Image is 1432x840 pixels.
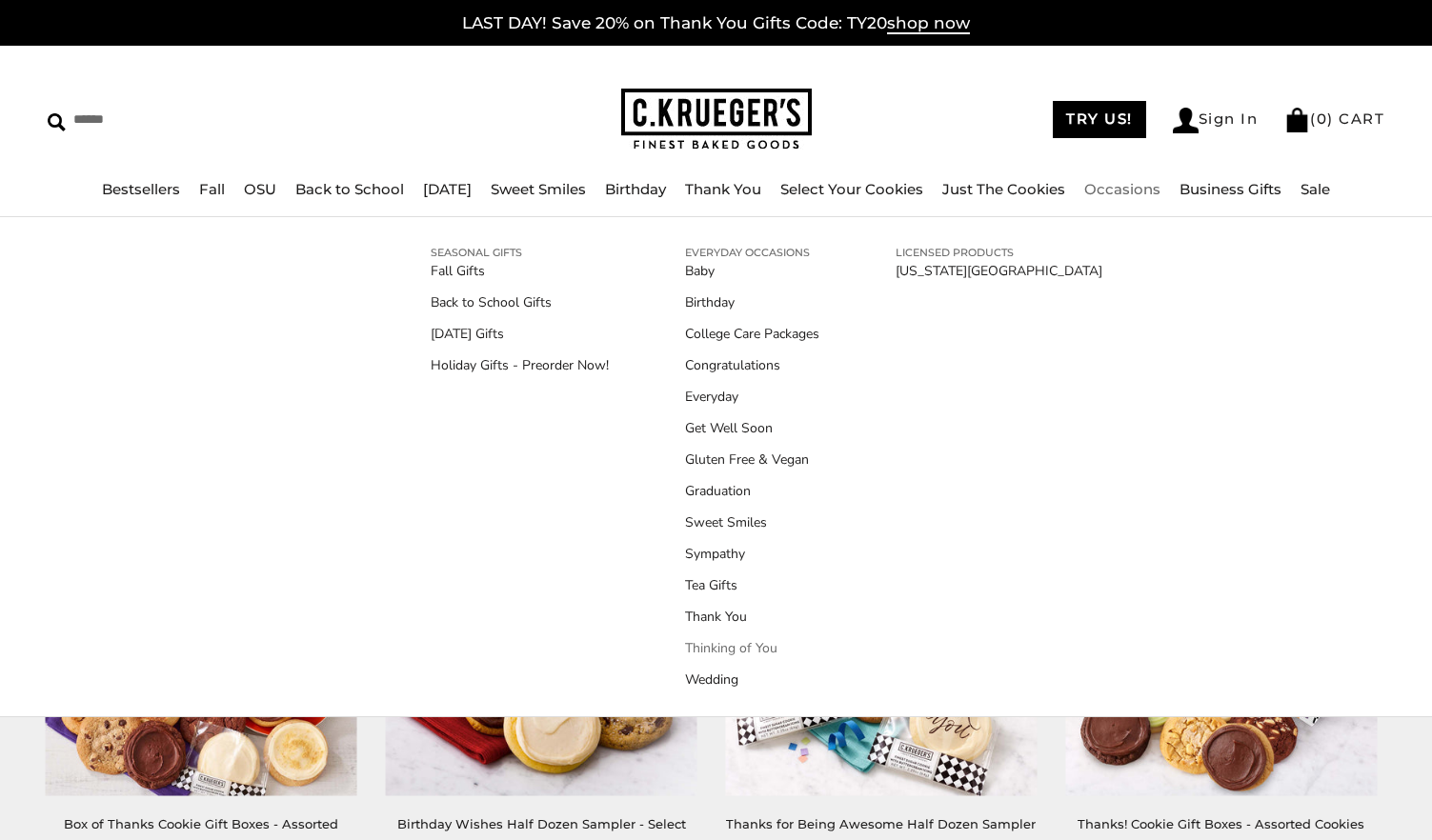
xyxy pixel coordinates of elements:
[605,180,666,198] a: Birthday
[685,261,819,281] a: Baby
[685,292,819,312] a: Birthday
[685,544,819,564] a: Sympathy
[896,261,1102,281] a: [US_STATE][GEOGRAPHIC_DATA]
[102,180,180,198] a: Bestsellers
[621,89,812,150] img: C.KRUEGER'S
[1053,101,1146,138] a: TRY US!
[15,768,197,825] iframe: Sign Up via Text for Offers
[244,180,276,198] a: OSU
[1180,180,1281,198] a: Business Gifts
[942,180,1065,198] a: Just The Cookies
[48,105,364,134] input: Search
[685,607,819,627] a: Thank You
[685,575,819,595] a: Tea Gifts
[295,180,404,198] a: Back to School
[1173,108,1199,133] img: Account
[1317,110,1328,128] span: 0
[887,13,970,34] span: shop now
[431,244,609,261] a: SEASONAL GIFTS
[685,638,819,658] a: Thinking of You
[685,324,819,344] a: College Care Packages
[1301,180,1330,198] a: Sale
[685,387,819,407] a: Everyday
[1084,180,1160,198] a: Occasions
[685,355,819,375] a: Congratulations
[431,261,609,281] a: Fall Gifts
[685,670,819,690] a: Wedding
[780,180,923,198] a: Select Your Cookies
[48,113,66,131] img: Search
[685,180,761,198] a: Thank You
[423,180,472,198] a: [DATE]
[1173,108,1259,133] a: Sign In
[431,292,609,312] a: Back to School Gifts
[685,512,819,532] a: Sweet Smiles
[1284,108,1310,132] img: Bag
[199,180,225,198] a: Fall
[491,180,586,198] a: Sweet Smiles
[1078,816,1364,831] a: Thanks! Cookie Gift Boxes - Assorted Cookies
[685,418,819,438] a: Get Well Soon
[1284,110,1384,128] a: (0) CART
[685,244,819,261] a: EVERYDAY OCCASIONS
[896,244,1102,261] a: LICENSED PRODUCTS
[431,355,609,375] a: Holiday Gifts - Preorder Now!
[462,13,970,34] a: LAST DAY! Save 20% on Thank You Gifts Code: TY20shop now
[431,324,609,344] a: [DATE] Gifts
[685,450,819,470] a: Gluten Free & Vegan
[685,481,819,501] a: Graduation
